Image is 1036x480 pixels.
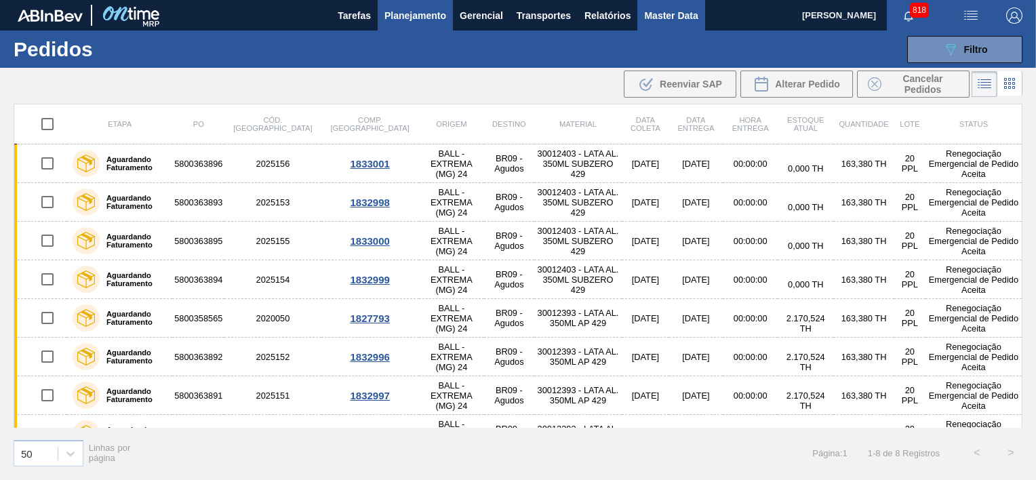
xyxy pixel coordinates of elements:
[484,144,534,183] td: BR09 - Agudos
[788,202,823,212] span: 0,000 TH
[669,299,723,338] td: [DATE]
[172,144,224,183] td: 5800363896
[323,390,417,401] div: 1832997
[887,73,959,95] span: Cancelar Pedidos
[887,6,930,25] button: Notificações
[833,299,894,338] td: 163,380 TH
[14,338,1022,376] a: Aguardando Faturamento58003638922025152BALL - EXTREMA (MG) 24BR09 - Agudos30012393 - LATA AL. 350...
[224,144,321,183] td: 2025156
[484,415,534,454] td: BR09 - Agudos
[100,310,167,326] label: Aguardando Faturamento
[624,71,736,98] div: Reenviar SAP
[925,183,1022,222] td: Renegociação Emergencial de Pedido Aceita
[964,44,988,55] span: Filtro
[894,260,925,299] td: 20 PPL
[925,376,1022,415] td: Renegociação Emergencial de Pedido Aceita
[723,222,778,260] td: 00:00:00
[723,183,778,222] td: 00:00:00
[559,120,597,128] span: Material
[833,415,894,454] td: 163,380 TH
[419,222,484,260] td: BALL - EXTREMA (MG) 24
[723,260,778,299] td: 00:00:00
[788,163,823,174] span: 0,000 TH
[788,279,823,289] span: 0,000 TH
[419,415,484,454] td: BALL - EXTREMA (MG) 24
[925,415,1022,454] td: Renegociação Emergencial de Pedido Aceita
[534,338,622,376] td: 30012393 - LATA AL. 350ML AP 429
[644,7,698,24] span: Master Data
[323,274,417,285] div: 1832999
[484,260,534,299] td: BR09 - Agudos
[669,338,723,376] td: [DATE]
[323,158,417,169] div: 1833001
[868,448,940,458] span: 1 - 8 de 8 Registros
[1006,7,1022,24] img: Logout
[330,116,409,132] span: Comp. [GEOGRAPHIC_DATA]
[534,415,622,454] td: 30012393 - LATA AL. 350ML AP 429
[14,415,1022,454] a: Aguardando Faturamento58003585662020051BALL - EXTREMA (MG) 24BR09 - Agudos30012393 - LATA AL. 350...
[224,222,321,260] td: 2025155
[224,299,321,338] td: 2020050
[910,3,929,18] span: 818
[21,447,33,459] div: 50
[384,7,446,24] span: Planejamento
[833,338,894,376] td: 163,380 TH
[172,260,224,299] td: 5800363894
[960,436,994,470] button: <
[622,415,669,454] td: [DATE]
[723,299,778,338] td: 00:00:00
[997,71,1022,97] div: Visão em Cards
[534,260,622,299] td: 30012403 - LATA AL. 350ML SUBZERO 429
[894,144,925,183] td: 20 PPL
[775,79,840,89] span: Alterar Pedido
[894,338,925,376] td: 20 PPL
[833,260,894,299] td: 163,380 TH
[994,436,1028,470] button: >
[100,194,167,210] label: Aguardando Faturamento
[812,448,847,458] span: Página : 1
[338,7,371,24] span: Tarefas
[484,299,534,338] td: BR09 - Agudos
[723,338,778,376] td: 00:00:00
[100,348,167,365] label: Aguardando Faturamento
[925,144,1022,183] td: Renegociação Emergencial de Pedido Aceita
[534,144,622,183] td: 30012403 - LATA AL. 350ML SUBZERO 429
[894,376,925,415] td: 20 PPL
[14,183,1022,222] a: Aguardando Faturamento58003638932025153BALL - EXTREMA (MG) 24BR09 - Agudos30012403 - LATA AL. 350...
[14,260,1022,299] a: Aguardando Faturamento58003638942025154BALL - EXTREMA (MG) 24BR09 - Agudos30012403 - LATA AL. 350...
[839,120,888,128] span: Quantidade
[484,222,534,260] td: BR09 - Agudos
[323,351,417,363] div: 1832996
[484,376,534,415] td: BR09 - Agudos
[669,222,723,260] td: [DATE]
[484,183,534,222] td: BR09 - Agudos
[622,338,669,376] td: [DATE]
[323,197,417,208] div: 1832998
[172,415,224,454] td: 5800358566
[669,376,723,415] td: [DATE]
[18,9,83,22] img: TNhmsLtSVTkK8tSr43FrP2fwEKptu5GPRR3wAAAABJRU5ErkJggg==
[100,155,167,172] label: Aguardando Faturamento
[14,144,1022,183] a: Aguardando Faturamento58003638962025156BALL - EXTREMA (MG) 24BR09 - Agudos30012403 - LATA AL. 350...
[622,260,669,299] td: [DATE]
[740,71,853,98] div: Alterar Pedido
[723,144,778,183] td: 00:00:00
[14,41,208,57] h1: Pedidos
[89,443,131,463] span: Linhas por página
[631,116,660,132] span: Data coleta
[894,222,925,260] td: 20 PPL
[677,116,714,132] span: Data entrega
[484,338,534,376] td: BR09 - Agudos
[857,71,970,98] button: Cancelar Pedidos
[224,183,321,222] td: 2025153
[669,415,723,454] td: [DATE]
[100,271,167,287] label: Aguardando Faturamento
[833,376,894,415] td: 163,380 TH
[622,376,669,415] td: [DATE]
[925,260,1022,299] td: Renegociação Emergencial de Pedido Aceita
[669,144,723,183] td: [DATE]
[669,183,723,222] td: [DATE]
[894,299,925,338] td: 20 PPL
